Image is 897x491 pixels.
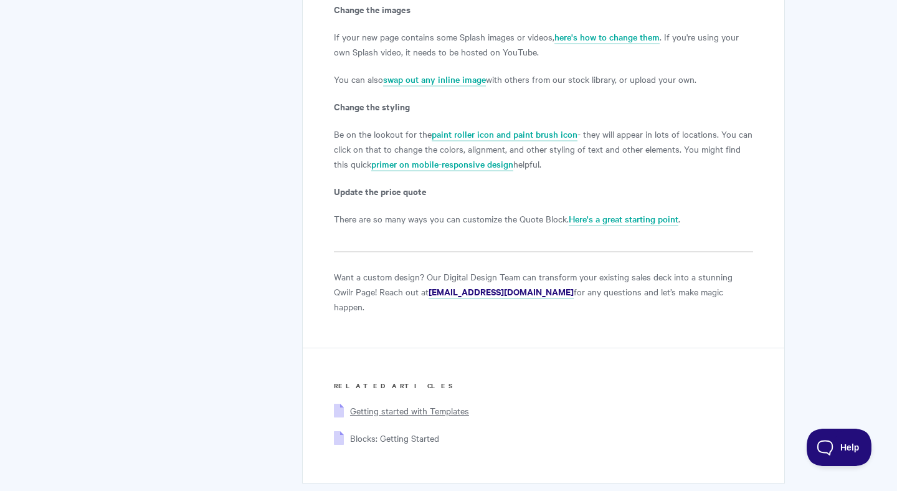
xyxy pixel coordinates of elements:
[334,2,411,16] b: Change the images
[429,285,574,299] a: [EMAIL_ADDRESS][DOMAIN_NAME]
[432,128,577,141] a: paint roller icon and paint brush icon
[334,269,753,314] p: Want a custom design? Our Digital Design Team can transform your existing sales deck into a stunn...
[350,432,439,444] a: Blocks: Getting Started
[383,73,486,87] a: swap out any inline image
[807,429,872,466] iframe: Toggle Customer Support
[334,126,753,171] p: Be on the lookout for the - they will appear in lots of locations. You can click on that to chang...
[334,100,410,113] b: Change the styling
[371,158,513,171] a: primer on mobile-responsive design
[334,29,753,59] p: If your new page contains some Splash images or videos, . If you're using your own Splash video, ...
[334,211,753,226] p: There are so many ways you can customize the Quote Block. .
[429,285,574,298] strong: [EMAIL_ADDRESS][DOMAIN_NAME]
[334,72,753,87] p: You can also with others from our stock library, or upload your own.
[569,212,678,226] a: Here's a great starting point
[334,184,427,198] b: Update the price quote
[554,31,660,44] a: here's how to change them
[350,404,469,417] a: Getting started with Templates
[334,379,753,392] h3: Related Articles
